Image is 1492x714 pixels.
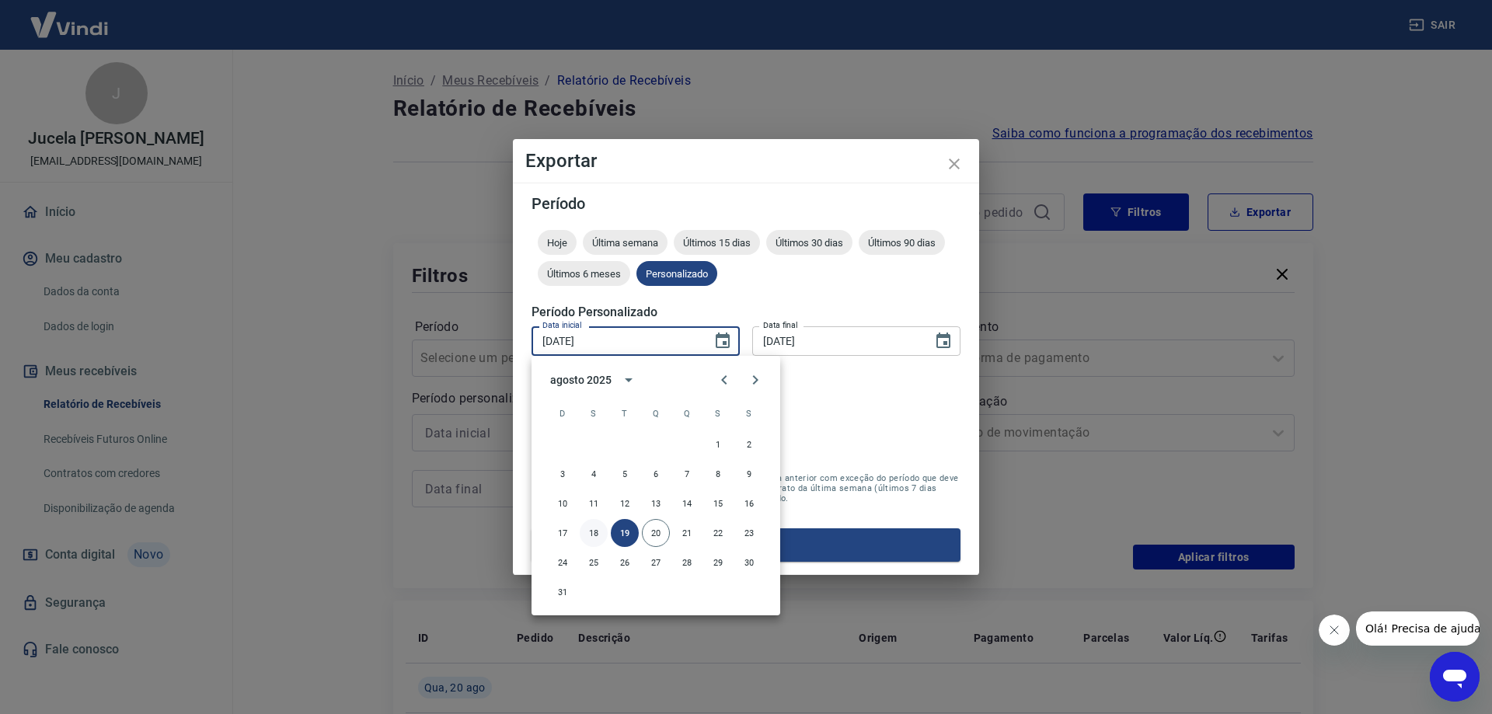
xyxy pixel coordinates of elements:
span: sexta-feira [704,398,732,429]
div: Últimos 6 meses [538,261,630,286]
iframe: Botão para abrir a janela de mensagens [1430,652,1480,702]
span: Última semana [583,237,668,249]
button: 14 [673,489,701,517]
h4: Exportar [525,152,967,170]
h5: Período [532,196,960,211]
button: 12 [611,489,639,517]
button: 10 [549,489,577,517]
h5: Período Personalizado [532,305,960,320]
div: Personalizado [636,261,717,286]
button: 9 [735,460,763,488]
button: 18 [580,519,608,547]
span: domingo [549,398,577,429]
span: Últimos 6 meses [538,268,630,280]
iframe: Fechar mensagem [1319,615,1350,646]
button: 23 [735,519,763,547]
button: Previous month [709,364,740,395]
button: Choose date, selected date is 20 de ago de 2025 [928,326,959,357]
label: Data final [763,319,798,331]
button: 19 [611,519,639,547]
div: agosto 2025 [550,372,611,388]
div: Última semana [583,230,668,255]
button: 3 [549,460,577,488]
button: 1 [704,430,732,458]
button: 29 [704,549,732,576]
button: 2 [735,430,763,458]
span: quinta-feira [673,398,701,429]
button: 21 [673,519,701,547]
span: Hoje [538,237,577,249]
button: 25 [580,549,608,576]
button: 20 [642,519,670,547]
span: Últimos 15 dias [674,237,760,249]
span: quarta-feira [642,398,670,429]
span: Últimos 30 dias [766,237,852,249]
button: calendar view is open, switch to year view [615,367,642,393]
button: 27 [642,549,670,576]
input: DD/MM/YYYY [532,326,701,355]
button: 5 [611,460,639,488]
button: 15 [704,489,732,517]
button: 26 [611,549,639,576]
button: close [936,145,973,183]
button: 30 [735,549,763,576]
span: Personalizado [636,268,717,280]
button: 11 [580,489,608,517]
button: 17 [549,519,577,547]
button: 13 [642,489,670,517]
button: 24 [549,549,577,576]
button: 8 [704,460,732,488]
button: 4 [580,460,608,488]
button: 6 [642,460,670,488]
button: 28 [673,549,701,576]
div: Últimos 15 dias [674,230,760,255]
button: 16 [735,489,763,517]
div: Últimos 30 dias [766,230,852,255]
span: Olá! Precisa de ajuda? [9,11,131,23]
span: terça-feira [611,398,639,429]
span: segunda-feira [580,398,608,429]
button: Next month [740,364,771,395]
button: 7 [673,460,701,488]
span: sábado [735,398,763,429]
button: Choose date, selected date is 19 de ago de 2025 [707,326,738,357]
label: Data inicial [542,319,582,331]
iframe: Mensagem da empresa [1356,611,1480,646]
div: Hoje [538,230,577,255]
div: Últimos 90 dias [859,230,945,255]
button: 31 [549,578,577,606]
button: 22 [704,519,732,547]
input: DD/MM/YYYY [752,326,922,355]
span: Últimos 90 dias [859,237,945,249]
